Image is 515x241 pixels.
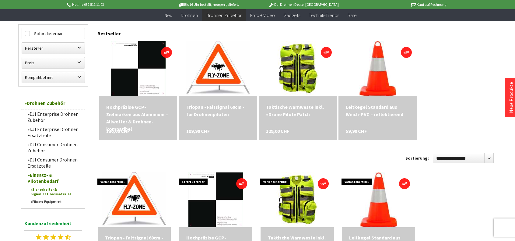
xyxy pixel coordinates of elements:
[508,82,514,113] a: Neue Produkte
[276,172,318,227] img: Taktische Warnweste inkl. «Drone Pilot» Patch
[24,219,82,231] span: Kundenzufriedenheit
[24,170,85,186] a: Einsatz- & Pilotenbedarf
[24,109,85,125] a: DJI Enterprise Drohnen Zubehör
[188,172,243,227] img: Hochpräzise GCP-Zielmarken aus Aluminium – Allwetter & Drohnen-kompatibel
[304,9,343,22] a: Technik-Trends
[346,103,409,118] div: Leitkegel Standard aus Weich-PVC – reflektierend
[309,12,339,18] span: Technik-Trends
[343,9,361,22] a: Sale
[106,103,170,133] div: Hochpräzise GCP-Zielmarken aus Aluminium – Allwetter & Drohnen-kompatibel
[351,1,446,8] p: Kauf auf Rechnung
[283,12,300,18] span: Gadgets
[277,41,319,96] img: Taktische Warnweste inkl. «Drone Pilot» Patch
[27,186,85,198] a: Sicherheits- & Signalisationsmaterial
[106,103,170,133] a: Hochpräzise GCP-Zielmarken aus Aluminium – Allwetter & Drohnen-kompatibel 130,00 CHF
[106,127,130,135] span: 130,00 CHF
[24,140,85,155] a: DJI Consumer Drohnen Zubehör
[160,9,177,22] a: Neu
[111,41,166,96] img: Hochpräzise GCP-Zielmarken aus Aluminium – Allwetter & Drohnen-kompatibel
[246,9,279,22] a: Foto + Video
[102,172,166,227] img: Triopan - Faltsignal 60cm - für Drohnenpiloten
[24,125,85,140] a: DJI Enterprise Drohnen Ersatzteile
[359,41,396,96] img: Leitkegel Standard aus Weich-PVC – reflektierend
[250,12,275,18] span: Foto + Video
[266,103,330,118] div: Taktische Warnweste inkl. «Drone Pilot» Patch
[405,153,429,163] label: Sortierung:
[279,9,304,22] a: Gadgets
[21,97,85,109] a: Drohnen Zubehör
[161,1,256,8] p: Bis 16 Uhr bestellt, morgen geliefert.
[22,43,85,54] label: Hersteller
[22,28,85,39] label: Sofort lieferbar
[266,103,330,118] a: Taktische Warnweste inkl. «Drone Pilot» Patch 129,00 CHF
[206,12,242,18] span: Drohnen Zubehör
[164,12,172,18] span: Neu
[66,1,161,8] p: Hotline 032 511 11 03
[97,24,497,40] div: Bestseller
[24,155,85,170] a: DJI Consumer Drohnen Ersatzteile
[202,9,246,22] a: Drohnen Zubehör
[181,12,198,18] span: Drohnen
[346,127,367,135] span: 59,90 CHF
[360,172,397,227] img: Leitkegel Standard aus Weich-PVC – reflektierend
[186,103,250,118] a: Triopan - Faltsignal 60cm - für Drohnenpiloten 199,90 CHF
[186,103,250,118] div: Triopan - Faltsignal 60cm - für Drohnenpiloten
[346,103,409,118] a: Leitkegel Standard aus Weich-PVC – reflektierend 59,90 CHF
[177,9,202,22] a: Drohnen
[27,198,85,205] a: Piloten-Equipment
[22,57,85,68] label: Preis
[22,72,85,83] label: Kompatibel mit
[348,12,357,18] span: Sale
[256,1,351,8] p: DJI Drohnen Dealer [GEOGRAPHIC_DATA]
[266,127,289,135] span: 129,00 CHF
[186,41,250,96] img: Triopan - Faltsignal 60cm - für Drohnenpiloten
[186,127,210,135] span: 199,90 CHF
